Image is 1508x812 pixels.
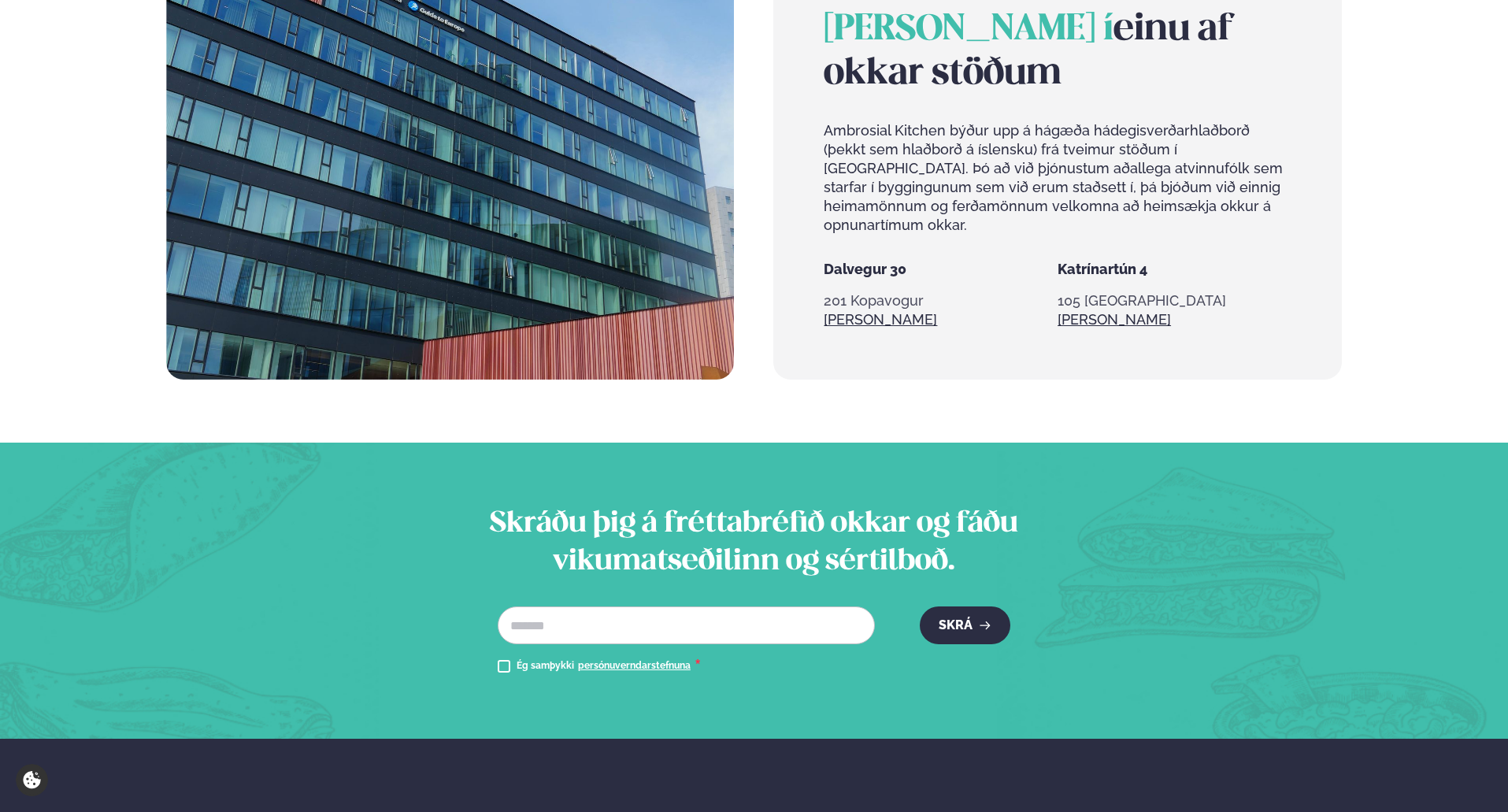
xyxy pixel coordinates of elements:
span: [PERSON_NAME] í [824,13,1113,47]
h5: Dalvegur 30 [824,260,1058,279]
div: Ég samþykki [517,657,701,676]
p: Ambrosial Kitchen býður upp á hágæða hádegisverðarhlaðborð (þekkt sem hlaðborð á íslensku) frá tv... [824,121,1291,235]
a: Cookie settings [16,764,48,796]
h2: einu af okkar stöðum [824,8,1291,96]
a: Sjá meira [824,310,937,329]
a: Sjá meira [1058,310,1171,329]
button: Skrá [920,606,1010,644]
h2: Skráðu þig á fréttabréfið okkar og fáðu vikumatseðilinn og sértilboð. [444,506,1064,581]
span: 201 Kopavogur [824,292,924,309]
a: persónuverndarstefnuna [578,660,691,673]
h5: Katrínartún 4 [1058,260,1291,279]
span: 105 [GEOGRAPHIC_DATA] [1058,292,1226,309]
